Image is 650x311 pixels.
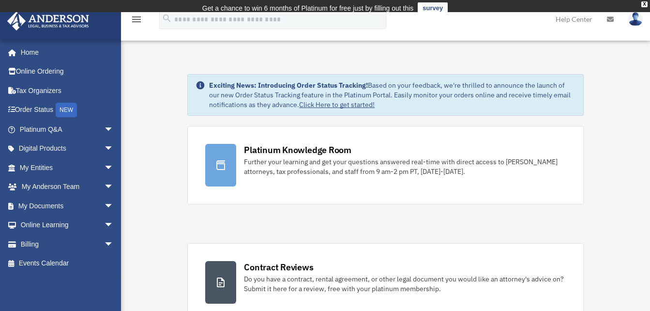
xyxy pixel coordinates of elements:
[131,14,142,25] i: menu
[7,139,128,158] a: Digital Productsarrow_drop_down
[104,234,123,254] span: arrow_drop_down
[7,177,128,197] a: My Anderson Teamarrow_drop_down
[104,120,123,140] span: arrow_drop_down
[104,139,123,159] span: arrow_drop_down
[7,120,128,139] a: Platinum Q&Aarrow_drop_down
[244,144,351,156] div: Platinum Knowledge Room
[7,43,123,62] a: Home
[7,254,128,273] a: Events Calendar
[131,17,142,25] a: menu
[244,157,565,176] div: Further your learning and get your questions answered real-time with direct access to [PERSON_NAM...
[104,158,123,178] span: arrow_drop_down
[4,12,92,31] img: Anderson Advisors Platinum Portal
[244,261,313,273] div: Contract Reviews
[209,81,368,90] strong: Exciting News: Introducing Order Status Tracking!
[162,13,172,24] i: search
[56,103,77,117] div: NEW
[641,1,648,7] div: close
[7,158,128,177] a: My Entitiesarrow_drop_down
[628,12,643,26] img: User Pic
[7,62,128,81] a: Online Ordering
[209,80,575,109] div: Based on your feedback, we're thrilled to announce the launch of our new Order Status Tracking fe...
[187,126,583,204] a: Platinum Knowledge Room Further your learning and get your questions answered real-time with dire...
[104,177,123,197] span: arrow_drop_down
[7,196,128,216] a: My Documentsarrow_drop_down
[7,100,128,120] a: Order StatusNEW
[104,196,123,216] span: arrow_drop_down
[7,216,128,235] a: Online Learningarrow_drop_down
[418,2,448,14] a: survey
[299,100,375,109] a: Click Here to get started!
[202,2,414,14] div: Get a chance to win 6 months of Platinum for free just by filling out this
[104,216,123,235] span: arrow_drop_down
[244,274,565,294] div: Do you have a contract, rental agreement, or other legal document you would like an attorney's ad...
[7,234,128,254] a: Billingarrow_drop_down
[7,81,128,100] a: Tax Organizers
